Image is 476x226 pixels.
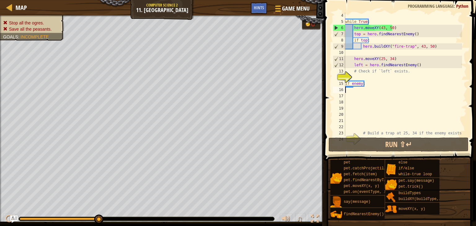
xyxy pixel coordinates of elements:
[399,191,421,195] span: buildTypes
[454,3,456,9] span: :
[385,203,397,215] img: portrait.png
[399,207,425,211] span: moveXY(x, y)
[333,37,345,43] div: 8
[333,56,345,62] div: 11
[385,163,397,175] img: portrait.png
[333,25,345,31] div: 6
[344,184,379,188] span: pet.moveXY(x, y)
[333,130,345,136] div: 23
[333,87,345,93] div: 16
[344,212,384,216] span: findNearestEnemy()
[328,137,469,152] button: Run ⇧↵
[344,200,370,204] span: say(message)
[399,197,452,201] span: buildXY(buildType, x, y)
[333,12,345,19] div: 4
[399,179,434,183] span: pet.say(message)
[3,34,18,39] span: Goals
[333,31,345,37] div: 7
[9,27,52,32] span: Save all the peasants.
[344,190,402,194] span: pet.on(eventType, handler)
[333,43,345,50] div: 9
[3,20,59,26] li: Stop all the ogres.
[333,111,345,118] div: 20
[333,74,345,80] div: 14
[399,172,432,176] span: while-true loop
[456,3,468,9] span: Python
[333,124,345,130] div: 22
[282,5,310,13] span: Game Menu
[297,214,303,224] span: ♫
[330,172,342,184] img: portrait.png
[311,21,317,28] div: 0
[333,68,345,74] div: 13
[3,26,59,32] li: Save all the peasants.
[330,209,342,220] img: portrait.png
[399,185,423,189] span: pet.trick()
[330,196,342,208] img: portrait.png
[333,105,345,111] div: 19
[333,99,345,105] div: 18
[344,178,404,182] span: pet.findNearestByType(type)
[302,19,320,30] div: Team 'humans' has 0 gold.
[333,118,345,124] div: 21
[10,215,18,223] button: Ask AI
[333,136,345,142] div: 24
[344,172,377,176] span: pet.fetch(item)
[20,34,49,39] span: Incomplete
[280,213,292,226] button: Adjust volume
[333,80,345,87] div: 15
[385,191,397,203] img: portrait.png
[344,160,350,165] span: pet
[344,166,402,171] span: pet.catchProjectile(arrow)
[254,5,264,11] span: Hints
[385,179,397,190] img: portrait.png
[18,34,20,39] span: :
[333,19,345,25] div: 5
[333,93,345,99] div: 17
[9,20,44,25] span: Stop all the ogres.
[333,50,345,56] div: 10
[333,62,345,68] div: 12
[3,213,15,226] button: Ctrl + P: Play
[295,213,306,226] button: ♫
[399,160,408,165] span: else
[12,3,27,12] a: Map
[399,166,414,171] span: if/else
[309,213,321,226] button: Toggle fullscreen
[270,2,313,17] button: Game Menu
[15,3,27,12] span: Map
[408,3,454,9] span: Programming language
